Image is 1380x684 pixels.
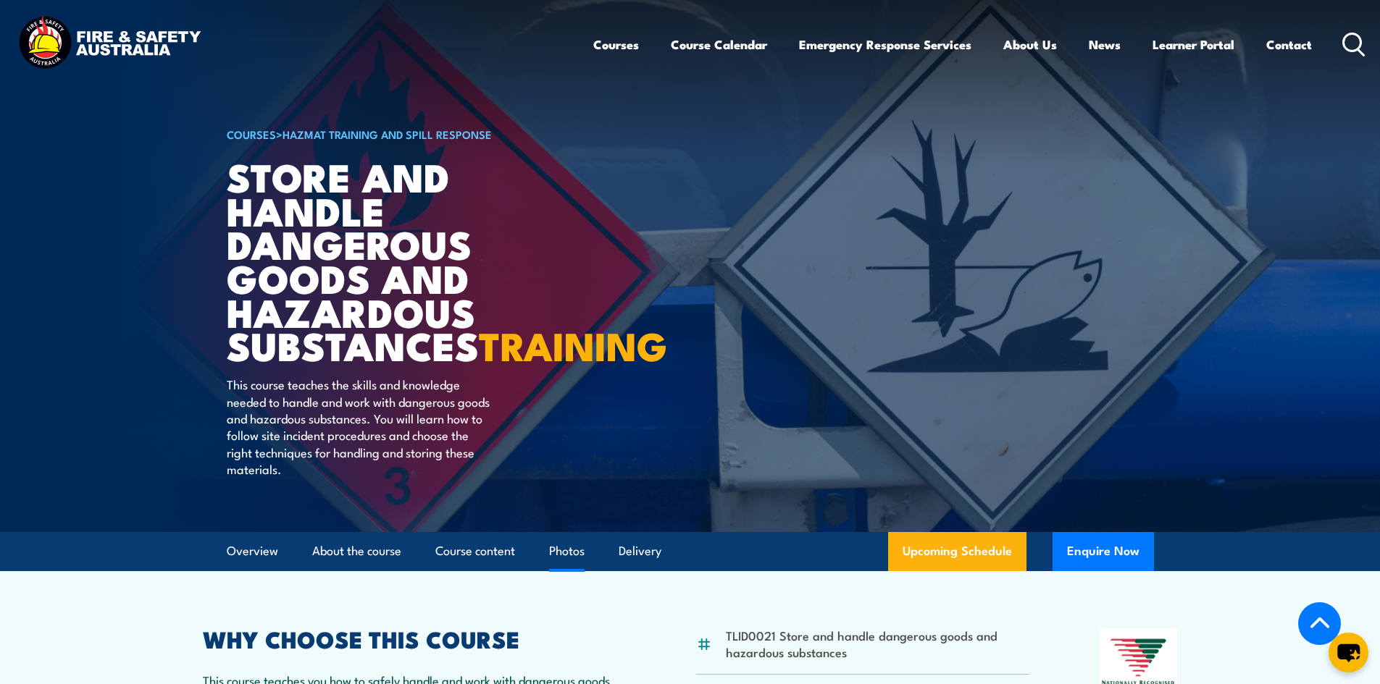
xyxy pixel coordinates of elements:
[435,532,515,570] a: Course content
[1053,532,1154,571] button: Enquire Now
[1266,25,1312,64] a: Contact
[671,25,767,64] a: Course Calendar
[726,627,1029,661] li: TLID0021 Store and handle dangerous goods and hazardous substances
[312,532,401,570] a: About the course
[203,628,626,649] h2: WHY CHOOSE THIS COURSE
[1153,25,1234,64] a: Learner Portal
[1003,25,1057,64] a: About Us
[1329,633,1368,672] button: chat-button
[549,532,585,570] a: Photos
[1089,25,1121,64] a: News
[479,314,667,374] strong: TRAINING
[227,532,278,570] a: Overview
[619,532,661,570] a: Delivery
[227,126,276,142] a: COURSES
[227,125,585,143] h6: >
[593,25,639,64] a: Courses
[283,126,492,142] a: HAZMAT Training and Spill Response
[227,159,585,362] h1: Store And Handle Dangerous Goods and Hazardous Substances
[227,376,491,477] p: This course teaches the skills and knowledge needed to handle and work with dangerous goods and h...
[799,25,971,64] a: Emergency Response Services
[888,532,1026,571] a: Upcoming Schedule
